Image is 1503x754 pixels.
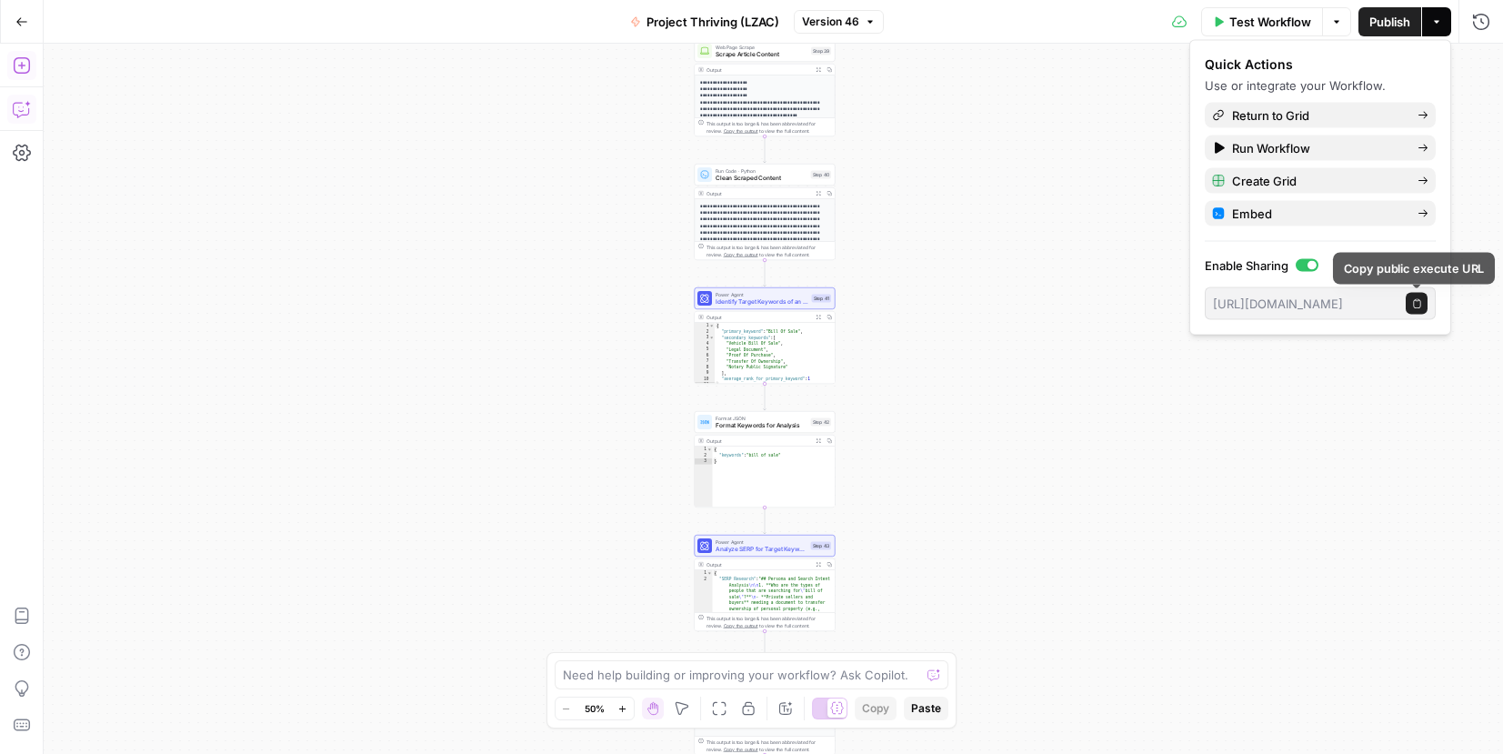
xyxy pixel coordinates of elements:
[706,561,810,568] div: Output
[724,128,758,134] span: Copy the output
[695,411,836,508] div: Format JSONFormat Keywords for AnalysisStep 42Output{ "keywords":"bill of sale"}
[1232,106,1403,125] span: Return to Grid
[695,570,713,577] div: 1
[716,174,807,183] span: Clean Scraped Content
[695,535,836,631] div: Power AgentAnalyze SERP for Target KeywordStep 43Output{ "SERP Research":"## Persona and Search I...
[695,353,715,359] div: 6
[695,335,715,341] div: 3
[695,341,715,347] div: 4
[707,447,713,453] span: Toggle code folding, rows 1 through 3
[1205,78,1386,93] span: Use or integrate your Workflow.
[619,7,790,36] button: Project Thriving (LZAC)
[585,701,605,716] span: 50%
[724,747,758,752] span: Copy the output
[764,508,767,534] g: Edge from step_42 to step_43
[716,167,807,175] span: Run Code · Python
[811,171,832,179] div: Step 40
[716,44,807,51] span: Web Page Scrape
[695,458,713,465] div: 3
[716,291,808,298] span: Power Agent
[716,545,807,554] span: Analyze SERP for Target Keyword
[695,329,715,336] div: 2
[695,358,715,365] div: 7
[646,13,779,31] span: Project Thriving (LZAC)
[695,347,715,353] div: 5
[794,10,884,34] button: Version 46
[811,418,832,427] div: Step 42
[716,297,808,307] span: Identify Target Keywords of an Article
[811,47,831,55] div: Step 39
[862,700,889,717] span: Copy
[706,314,810,321] div: Output
[1232,172,1403,190] span: Create Grid
[764,384,767,410] g: Edge from step_41 to step_42
[724,623,758,628] span: Copy the output
[1232,139,1403,157] span: Run Workflow
[706,739,831,753] div: This output is too large & has been abbreviated for review. to view the full content.
[724,252,758,257] span: Copy the output
[706,120,831,135] div: This output is too large & has been abbreviated for review. to view the full content.
[1358,7,1421,36] button: Publish
[709,335,715,341] span: Toggle code folding, rows 3 through 9
[904,697,948,720] button: Paste
[1232,205,1403,223] span: Embed
[716,421,807,430] span: Format Keywords for Analysis
[716,415,807,422] span: Format JSON
[695,323,715,329] div: 1
[695,287,836,384] div: Power AgentIdentify Target Keywords of an ArticleStep 41Output{ "primary_keyword":"Bill Of Sale",...
[1369,13,1410,31] span: Publish
[709,323,715,329] span: Toggle code folding, rows 1 through 11
[695,453,713,459] div: 2
[695,365,715,371] div: 8
[855,697,897,720] button: Copy
[811,542,832,550] div: Step 43
[706,190,810,197] div: Output
[764,260,767,287] g: Edge from step_40 to step_41
[716,50,807,59] span: Scrape Article Content
[812,295,832,303] div: Step 41
[802,14,859,30] span: Version 46
[1205,256,1436,275] label: Enable Sharing
[695,370,715,377] div: 9
[695,377,715,383] div: 10
[764,631,767,658] g: Edge from step_43 to step_44
[764,136,767,163] g: Edge from step_39 to step_40
[1229,13,1311,31] span: Test Workflow
[695,447,713,453] div: 1
[706,615,831,629] div: This output is too large & has been abbreviated for review. to view the full content.
[695,382,715,388] div: 11
[1205,55,1436,74] div: Quick Actions
[716,538,807,546] span: Power Agent
[706,244,831,258] div: This output is too large & has been abbreviated for review. to view the full content.
[706,437,810,445] div: Output
[911,700,941,717] span: Paste
[707,570,713,577] span: Toggle code folding, rows 1 through 3
[1201,7,1322,36] button: Test Workflow
[706,66,810,74] div: Output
